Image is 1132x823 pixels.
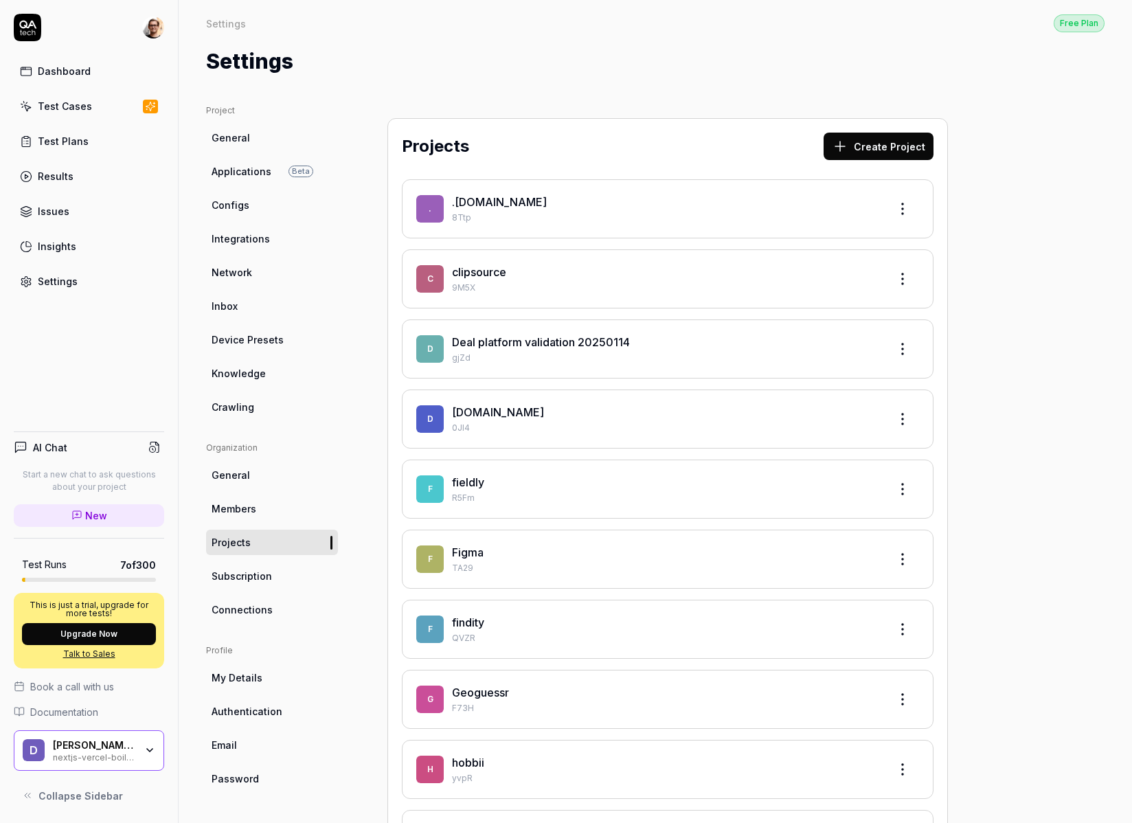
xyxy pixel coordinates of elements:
span: Password [212,771,259,786]
a: Projects [206,530,338,555]
a: Talk to Sales [22,648,156,660]
a: General [206,125,338,150]
div: nextjs-vercel-boilerplate [53,751,135,762]
p: 8Ttp [452,212,878,224]
div: Test Plans [38,134,89,148]
button: D[PERSON_NAME] Growth Testsnextjs-vercel-boilerplate [14,730,164,771]
a: Geoguessr [452,686,509,699]
span: General [212,468,250,482]
h2: Projects [402,134,469,159]
p: Start a new chat to ask questions about your project [14,469,164,493]
button: Free Plan [1054,14,1105,32]
a: My Details [206,665,338,690]
div: Issues [38,204,69,218]
a: hobbii [452,756,484,769]
p: 9M5X [452,282,878,294]
a: Integrations [206,226,338,251]
a: Connections [206,597,338,622]
a: Figma [452,545,484,559]
span: New [85,508,107,523]
img: 704fe57e-bae9-4a0d-8bcb-c4203d9f0bb2.jpeg [142,16,164,38]
p: 0Jl4 [452,422,878,434]
div: Profile [206,644,338,657]
span: Configs [212,198,249,212]
p: gjZd [452,352,878,364]
p: R5Fm [452,492,878,504]
span: Beta [288,166,313,177]
p: TA29 [452,562,878,574]
span: Documentation [30,705,98,719]
p: yvpR [452,772,878,785]
span: Projects [212,535,251,550]
a: Deal platform validation 20250114 [452,335,630,349]
a: Results [14,163,164,190]
h4: AI Chat [33,440,67,455]
a: [DOMAIN_NAME] [452,405,544,419]
div: Test Cases [38,99,92,113]
span: Knowledge [212,366,266,381]
span: c [416,265,444,293]
div: Insights [38,239,76,253]
a: Dashboard [14,58,164,84]
button: Upgrade Now [22,623,156,645]
a: Password [206,766,338,791]
a: fieldly [452,475,484,489]
span: 7 of 300 [120,558,156,572]
a: Email [206,732,338,758]
a: General [206,462,338,488]
a: Issues [14,198,164,225]
span: D [416,335,444,363]
span: D [416,405,444,433]
div: Settings [206,16,246,30]
a: Subscription [206,563,338,589]
span: General [212,131,250,145]
span: F [416,545,444,573]
a: Insights [14,233,164,260]
span: My Details [212,670,262,685]
a: Device Presets [206,327,338,352]
p: F73H [452,702,878,714]
span: Members [212,501,256,516]
div: Organization [206,442,338,454]
a: Book a call with us [14,679,164,694]
a: Network [206,260,338,285]
span: f [416,475,444,503]
span: Device Presets [212,332,284,347]
span: Subscription [212,569,272,583]
span: Email [212,738,237,752]
span: Network [212,265,252,280]
a: Documentation [14,705,164,719]
div: Settings [38,274,78,289]
a: .[DOMAIN_NAME] [452,195,547,209]
a: Configs [206,192,338,218]
a: Members [206,496,338,521]
p: This is just a trial, upgrade for more tests! [22,601,156,618]
button: Collapse Sidebar [14,782,164,809]
div: Project [206,104,338,117]
p: QVZR [452,632,878,644]
span: Collapse Sidebar [38,789,123,803]
span: h [416,756,444,783]
div: Results [38,169,73,183]
h1: Settings [206,46,293,77]
a: Settings [14,268,164,295]
span: . [416,195,444,223]
a: New [14,504,164,527]
span: Connections [212,602,273,617]
a: Crawling [206,394,338,420]
a: Inbox [206,293,338,319]
span: D [23,739,45,761]
a: clipsource [452,265,506,279]
span: Integrations [212,232,270,246]
a: Authentication [206,699,338,724]
a: Test Plans [14,128,164,155]
span: f [416,616,444,643]
span: Authentication [212,704,282,719]
span: Applications [212,164,271,179]
button: Create Project [824,133,933,160]
span: Crawling [212,400,254,414]
h5: Test Runs [22,559,67,571]
a: Test Cases [14,93,164,120]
